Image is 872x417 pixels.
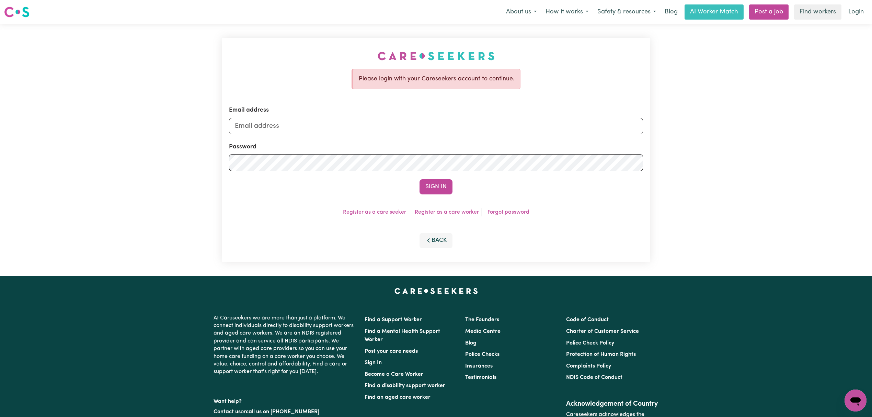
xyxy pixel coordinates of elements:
a: Careseekers logo [4,4,30,20]
button: About us [502,5,541,19]
a: Register as a care seeker [343,210,406,215]
label: Password [229,143,256,151]
a: Protection of Human Rights [566,352,636,357]
a: call us on [PHONE_NUMBER] [246,409,319,415]
h2: Acknowledgement of Country [566,400,658,408]
p: At Careseekers we are more than just a platform. We connect individuals directly to disability su... [214,312,356,379]
a: Contact us [214,409,241,415]
a: Find a Mental Health Support Worker [365,329,440,342]
a: Find a Support Worker [365,317,422,323]
a: Charter of Customer Service [566,329,639,334]
a: Register as a care worker [415,210,479,215]
a: Code of Conduct [566,317,609,323]
a: Find workers [794,4,841,20]
img: Careseekers logo [4,6,30,18]
a: Forgot password [487,210,529,215]
a: The Founders [465,317,499,323]
a: Blog [661,4,682,20]
a: Post a job [749,4,789,20]
button: Safety & resources [593,5,661,19]
a: Insurances [465,363,493,369]
a: Sign In [365,360,382,365]
a: Find an aged care worker [365,395,431,400]
a: Become a Care Worker [365,372,423,377]
a: Complaints Policy [566,363,611,369]
a: NDIS Code of Conduct [566,375,622,380]
button: Back [420,233,452,248]
iframe: Button to launch messaging window, conversation in progress [845,390,867,412]
a: Login [844,4,868,20]
input: Email address [229,118,643,134]
button: How it works [541,5,593,19]
button: Sign In [420,179,452,194]
p: Want help? [214,395,356,405]
a: Police Checks [465,352,500,357]
a: Testimonials [465,375,496,380]
a: Police Check Policy [566,340,614,346]
a: Careseekers home page [394,288,478,294]
a: Find a disability support worker [365,383,445,388]
a: AI Worker Match [685,4,744,20]
label: Email address [229,106,269,115]
p: Please login with your Careseekers account to continue. [359,75,515,83]
a: Post your care needs [365,349,418,354]
a: Blog [465,340,477,346]
a: Media Centre [465,329,501,334]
